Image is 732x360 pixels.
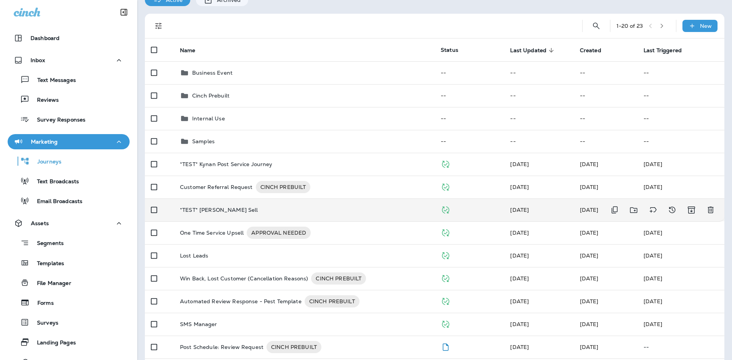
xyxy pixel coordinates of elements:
button: Templates [8,255,130,271]
td: -- [574,84,637,107]
div: CINCH PREBUILT [266,341,321,353]
td: -- [637,107,724,130]
span: Last Triggered [644,47,692,54]
span: Anthony Olivias [510,298,529,305]
td: -- [504,107,573,130]
span: Status [441,46,458,53]
p: Inbox [30,57,45,63]
button: Segments [8,235,130,251]
span: Anthony Olivias [510,161,529,168]
div: CINCH PREBUILT [256,181,311,193]
td: -- [435,61,504,84]
p: Email Broadcasts [29,198,82,205]
button: Search Journeys [589,18,604,34]
p: *TEST* [PERSON_NAME] Sell [180,207,258,213]
span: Published [441,297,450,304]
span: Frank Carreno [510,321,529,328]
td: -- [574,107,637,130]
button: Delete [703,202,718,218]
p: Post Schedule: Review Request [180,341,263,353]
p: Segments [29,240,64,248]
span: Jason Munk [580,344,599,350]
p: Lost Leads [180,253,208,259]
button: Assets [8,216,130,231]
button: Marketing [8,134,130,149]
td: -- [504,84,573,107]
td: -- [504,61,573,84]
td: -- [435,130,504,153]
button: Text Broadcasts [8,173,130,189]
p: *TEST* Kynan Post Service Journey [180,161,273,167]
p: Customer Referral Request [180,181,253,193]
span: Jason Munk [580,229,599,236]
button: Duplicate [607,202,622,218]
button: Surveys [8,314,130,330]
span: Jason Munk [510,344,529,350]
td: [DATE] [637,290,724,313]
p: Forms [30,300,54,307]
td: -- [435,107,504,130]
p: Survey Responses [29,117,85,124]
span: Last Updated [510,47,546,54]
span: Frank Carreno [580,298,599,305]
button: Landing Pages [8,334,130,350]
span: APPROVAL NEEDED [247,229,311,237]
div: 1 - 20 of 23 [616,23,643,29]
span: Anthony Olivias [580,275,599,282]
p: Automated Review Response - Pest Template [180,295,302,307]
p: Marketing [31,139,58,145]
p: One Time Service Upsell [180,227,244,239]
p: SMS Manager [180,321,217,327]
button: Email Broadcasts [8,193,130,209]
span: Last Triggered [644,47,682,54]
p: Dashboard [30,35,59,41]
span: Published [441,320,450,327]
span: CINCH PREBUILT [266,343,321,351]
span: Jason Munk [580,252,599,259]
p: Reviews [29,97,59,104]
span: Jason Munk [510,275,529,282]
button: Add tags [645,202,661,218]
span: Draft [441,343,450,350]
span: Anthony Olivias [510,184,529,190]
span: Anthony Olivias [510,229,529,236]
td: [DATE] [637,244,724,267]
button: Collapse Sidebar [113,5,135,20]
span: Created [580,47,601,54]
p: Landing Pages [29,339,76,347]
td: -- [435,84,504,107]
p: Text Messages [30,77,76,84]
p: Surveys [29,320,58,327]
span: Published [441,206,450,213]
p: -- [644,344,718,350]
span: Published [441,160,450,167]
span: Created [580,47,611,54]
button: Inbox [8,53,130,68]
p: Samples [192,138,215,144]
div: APPROVAL NEEDED [247,227,311,239]
span: Anthony Olivias [580,161,599,168]
p: New [700,23,712,29]
td: -- [637,61,724,84]
span: CINCH PREBUILT [305,298,360,305]
button: Text Messages [8,72,130,88]
td: -- [574,61,637,84]
button: Survey Responses [8,111,130,127]
button: Filters [151,18,166,34]
button: Journeys [8,153,130,169]
td: -- [504,130,573,153]
td: [DATE] [637,313,724,336]
button: Forms [8,294,130,310]
button: Move to folder [626,202,642,218]
span: Frank Carreno [580,321,599,328]
p: Text Broadcasts [29,178,79,186]
span: Published [441,229,450,235]
p: Templates [29,260,64,267]
td: [DATE] [637,153,724,176]
span: Jason Munk [510,252,529,259]
td: [DATE] [637,176,724,198]
button: View Changelog [665,202,680,218]
button: File Manager [8,275,130,291]
td: [DATE] [637,267,724,290]
button: Reviews [8,91,130,107]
